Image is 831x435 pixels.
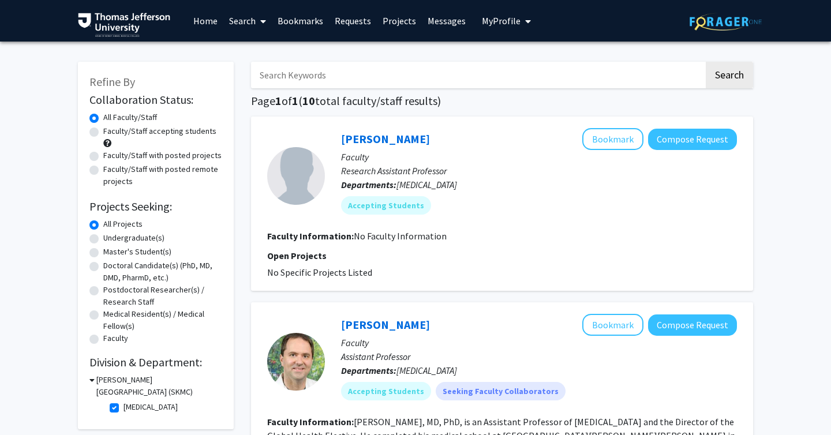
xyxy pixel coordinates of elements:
label: Postdoctoral Researcher(s) / Research Staff [103,284,222,308]
span: 1 [292,93,298,108]
span: My Profile [482,15,521,27]
a: Projects [377,1,422,41]
b: Faculty Information: [267,416,354,427]
label: Faculty [103,332,128,344]
p: Open Projects [267,249,737,262]
input: Search Keywords [251,62,704,88]
p: Research Assistant Professor [341,164,737,178]
label: [MEDICAL_DATA] [123,401,178,413]
img: Thomas Jefferson University Logo [78,13,170,37]
button: Add Lauren Delaney to Bookmarks [582,128,643,150]
span: 1 [275,93,282,108]
label: Faculty/Staff with posted projects [103,149,222,162]
b: Departments: [341,365,396,376]
span: No Faculty Information [354,230,447,242]
label: Undergraduate(s) [103,232,164,244]
a: Requests [329,1,377,41]
p: Assistant Professor [341,350,737,363]
p: Faculty [341,150,737,164]
p: Faculty [341,336,737,350]
mat-chip: Seeking Faculty Collaborators [436,382,566,400]
button: Add Kevin Anton to Bookmarks [582,314,643,336]
b: Departments: [341,179,396,190]
a: [PERSON_NAME] [341,132,430,146]
a: Messages [422,1,471,41]
h1: Page of ( total faculty/staff results) [251,94,753,108]
label: Master's Student(s) [103,246,171,258]
label: All Faculty/Staff [103,111,157,123]
a: Search [223,1,272,41]
h2: Collaboration Status: [89,93,222,107]
span: 10 [302,93,315,108]
label: Medical Resident(s) / Medical Fellow(s) [103,308,222,332]
span: [MEDICAL_DATA] [396,365,457,376]
button: Search [706,62,753,88]
label: All Projects [103,218,143,230]
label: Doctoral Candidate(s) (PhD, MD, DMD, PharmD, etc.) [103,260,222,284]
iframe: Chat [9,383,49,426]
label: Faculty/Staff with posted remote projects [103,163,222,187]
span: No Specific Projects Listed [267,267,372,278]
mat-chip: Accepting Students [341,196,431,215]
button: Compose Request to Lauren Delaney [648,129,737,150]
h2: Division & Department: [89,355,222,369]
span: [MEDICAL_DATA] [396,179,457,190]
a: [PERSON_NAME] [341,317,430,332]
img: ForagerOne Logo [690,13,762,31]
a: Bookmarks [272,1,329,41]
label: Faculty/Staff accepting students [103,125,216,137]
mat-chip: Accepting Students [341,382,431,400]
a: Home [188,1,223,41]
span: Refine By [89,74,135,89]
h3: [PERSON_NAME][GEOGRAPHIC_DATA] (SKMC) [96,374,222,398]
h2: Projects Seeking: [89,200,222,213]
b: Faculty Information: [267,230,354,242]
button: Compose Request to Kevin Anton [648,314,737,336]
